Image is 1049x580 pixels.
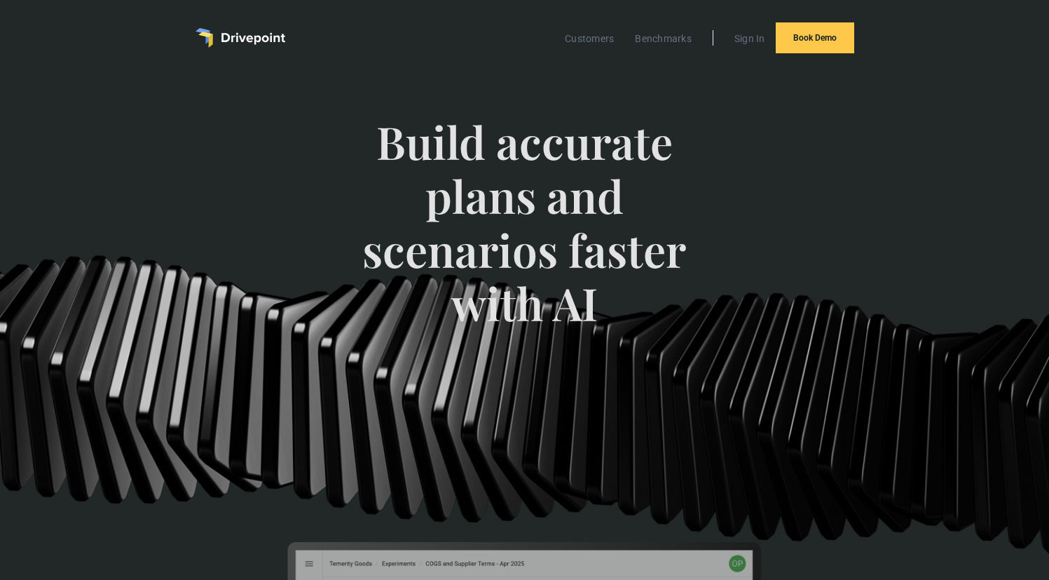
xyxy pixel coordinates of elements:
a: Book Demo [776,22,854,53]
a: Customers [558,29,621,48]
a: Sign In [727,29,772,48]
a: Benchmarks [628,29,699,48]
span: Build accurate plans and scenarios faster with AI [345,115,703,358]
a: home [196,28,285,48]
